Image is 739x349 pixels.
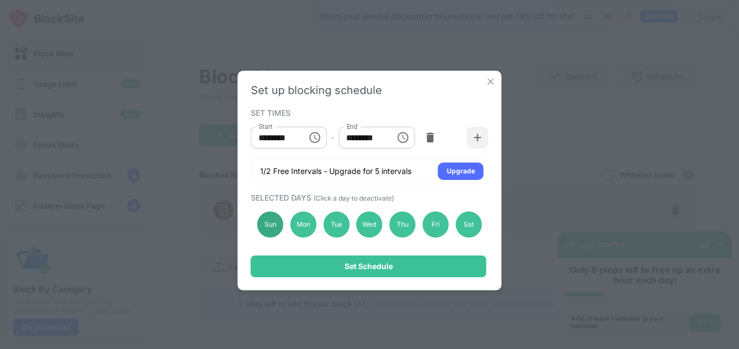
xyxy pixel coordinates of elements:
div: Mon [290,211,316,238]
div: 1/2 Free Intervals - Upgrade for 5 intervals [260,166,411,177]
img: x-button.svg [485,76,496,87]
div: Sat [455,211,482,238]
div: Fri [423,211,449,238]
div: Sun [257,211,284,238]
button: Choose time, selected time is 10:00 AM [304,127,325,148]
div: SELECTED DAYS [251,193,486,202]
div: Tue [323,211,349,238]
label: End [346,122,358,131]
label: Start [258,122,273,131]
div: Thu [390,211,416,238]
button: Choose time, selected time is 5:00 PM [392,127,414,148]
div: Set Schedule [344,262,393,271]
div: Upgrade [447,166,475,177]
div: Wed [356,211,383,238]
div: - [331,132,334,144]
div: Set up blocking schedule [251,84,489,97]
div: SET TIMES [251,108,486,117]
span: (Click a day to deactivate) [313,194,394,202]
